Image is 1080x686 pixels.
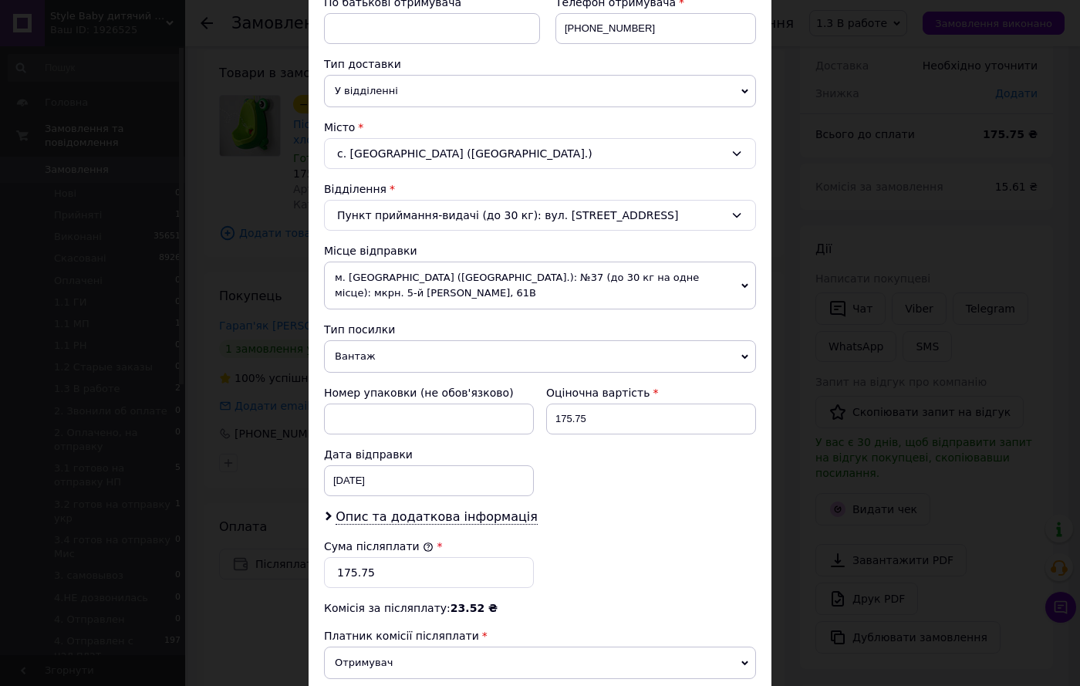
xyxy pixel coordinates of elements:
[546,385,756,400] div: Оціночна вартість
[324,323,395,336] span: Тип посилки
[336,509,538,525] span: Опис та додаткова інформація
[324,600,756,616] div: Комісія за післяплату:
[324,120,756,135] div: Місто
[324,181,756,197] div: Відділення
[324,245,417,257] span: Місце відправки
[324,340,756,373] span: Вантаж
[324,647,756,679] span: Отримувач
[324,540,434,553] label: Сума післяплати
[324,200,756,231] div: Пункт приймання-видачі (до 30 кг): вул. [STREET_ADDRESS]
[324,447,534,462] div: Дата відправки
[555,13,756,44] input: +380
[324,75,756,107] span: У відділенні
[324,262,756,309] span: м. [GEOGRAPHIC_DATA] ([GEOGRAPHIC_DATA].): №37 (до 30 кг на одне місце): мкрн. 5-й [PERSON_NAME],...
[324,138,756,169] div: с. [GEOGRAPHIC_DATA] ([GEOGRAPHIC_DATA].)
[324,630,479,642] span: Платник комісії післяплати
[324,385,534,400] div: Номер упаковки (не обов'язково)
[451,602,498,614] span: 23.52 ₴
[324,58,401,70] span: Тип доставки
